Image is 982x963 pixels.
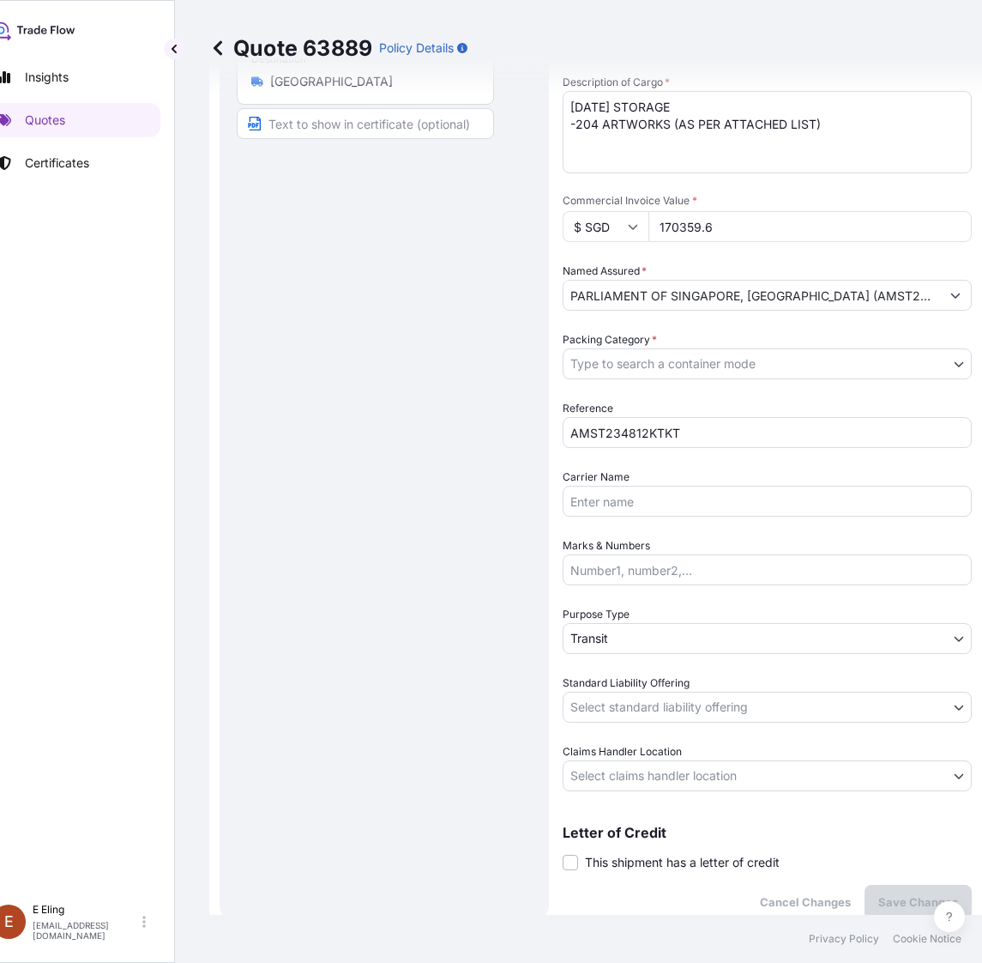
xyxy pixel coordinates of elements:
[563,537,650,554] label: Marks & Numbers
[865,885,972,919] button: Save Changes
[563,263,647,280] label: Named Assured
[570,355,756,372] span: Type to search a container mode
[585,854,780,871] span: This shipment has a letter of credit
[25,154,89,172] p: Certificates
[563,760,972,791] button: Select claims handler location
[563,554,972,585] input: Number1, number2,...
[563,623,972,654] button: Transit
[25,69,69,86] p: Insights
[563,826,972,839] p: Letter of Credit
[570,630,608,647] span: Transit
[563,675,690,692] span: Standard Liability Offering
[878,893,958,911] p: Save Changes
[648,211,972,242] input: Type amount
[893,932,961,946] a: Cookie Notice
[563,280,940,311] input: Full name
[33,920,139,941] p: [EMAIL_ADDRESS][DOMAIN_NAME]
[563,469,630,486] label: Carrier Name
[4,913,14,930] span: E
[33,903,139,917] p: E Eling
[237,108,494,139] input: Text to appear on certificate
[563,692,972,723] button: Select standard liability offering
[746,885,865,919] button: Cancel Changes
[570,767,737,784] span: Select claims handler location
[940,280,971,311] button: Show suggestions
[570,699,748,716] span: Select standard liability offering
[379,39,454,57] p: Policy Details
[563,606,630,623] span: Purpose Type
[563,194,972,208] span: Commercial Invoice Value
[563,486,972,517] input: Enter name
[25,112,65,129] p: Quotes
[563,417,972,448] input: Your internal reference
[563,400,613,417] label: Reference
[563,743,682,760] span: Claims Handler Location
[563,348,972,379] button: Type to search a container mode
[209,34,372,62] p: Quote 63889
[563,91,972,173] textarea: [DATE] STORAGE -204 ARTWORKS (AS PER ATTACHED LIST)
[809,932,879,946] a: Privacy Policy
[563,331,657,348] span: Packing Category
[760,893,851,911] p: Cancel Changes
